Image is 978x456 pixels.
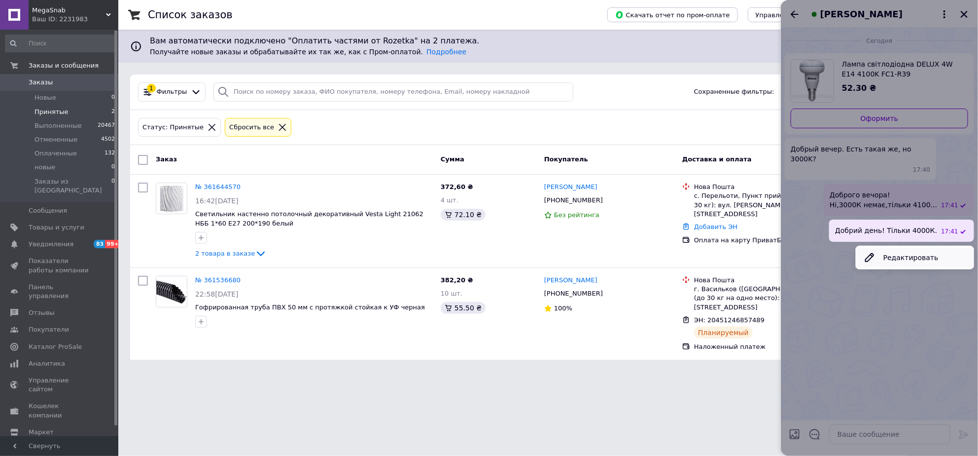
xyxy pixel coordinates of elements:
[544,183,597,192] a: [PERSON_NAME]
[615,10,730,19] span: Скачать отчет по пром-оплате
[29,428,54,437] span: Маркет
[682,155,752,163] span: Доставка и оплата
[111,177,115,195] span: 0
[98,121,115,130] span: 20467
[156,183,187,214] img: Фото товару
[213,82,574,102] input: Поиск по номеру заказа, ФИО покупателя, номеру телефона, Email, номеру накладной
[544,155,588,163] span: Покупатель
[856,248,974,267] button: Редактировать
[426,48,466,56] a: Подробнее
[29,376,91,394] span: Управление сайтом
[748,7,841,22] button: Управление статусами
[140,122,206,133] div: Статус: Принятые
[542,287,605,300] div: [PHONE_NUMBER]
[941,228,958,236] span: 17:41 12.09.2025
[156,183,187,214] a: Фото товару
[105,240,121,248] span: 99+
[147,84,156,93] div: 1
[195,250,267,257] a: 2 товара в заказе
[694,316,765,324] span: ЭН: 20451246857489
[29,257,91,274] span: Показатели работы компании
[29,223,84,232] span: Товары и услуги
[694,327,753,339] div: Планируемый
[441,209,486,221] div: 72.10 ₴
[29,308,55,317] span: Отзывы
[29,61,99,70] span: Заказы и сообщения
[195,276,241,284] a: № 361536680
[150,48,466,56] span: Получайте новые заказы и обрабатывайте их так же, как с Пром-оплатой.
[195,183,241,190] a: № 361644570
[111,93,115,102] span: 0
[835,226,937,236] span: Добрий день! Тільки 4000К.
[694,223,737,230] a: Добавить ЭН
[441,196,458,204] span: 4 шт.
[544,276,597,285] a: [PERSON_NAME]
[29,325,69,334] span: Покупатели
[195,197,239,205] span: 16:42[DATE]
[694,276,840,285] div: Нова Пошта
[148,9,233,21] h1: Список заказов
[35,93,56,102] span: Новые
[441,290,462,297] span: 10 шт.
[157,87,187,97] span: Фильтры
[29,402,91,419] span: Кошелек компании
[29,240,73,249] span: Уведомления
[195,290,239,298] span: 22:58[DATE]
[441,276,473,284] span: 382,20 ₴
[227,122,276,133] div: Сбросить все
[195,304,425,311] a: Гофрированная труба ПВХ 50 мм с протяжкой стойкая к УФ черная
[607,7,738,22] button: Скачать отчет по пром-оплате
[32,6,106,15] span: MegaSnab
[111,163,115,172] span: 0
[5,35,116,52] input: Поиск
[35,121,82,130] span: Выполненные
[694,191,840,219] div: с. Перельоти, Пункт приймання-видачі (до 30 кг): вул. [PERSON_NAME][STREET_ADDRESS]
[150,36,946,47] span: Вам автоматически подключено "Оплатить частями от Rozetka" на 2 платежа.
[35,177,111,195] span: Заказы из [GEOGRAPHIC_DATA]
[29,359,65,368] span: Аналитика
[156,279,187,304] img: Фото товару
[29,283,91,301] span: Панель управления
[441,302,486,314] div: 55.50 ₴
[694,342,840,351] div: Наложенный платеж
[35,149,77,158] span: Оплаченные
[29,206,67,215] span: Сообщения
[694,87,774,97] span: Сохраненные фильтры:
[756,11,833,19] span: Управление статусами
[554,211,599,219] span: Без рейтинга
[29,78,53,87] span: Заказы
[195,250,255,257] span: 2 товара в заказе
[554,304,572,312] span: 100%
[694,236,840,245] div: Оплата на карту ПриватБанка
[441,155,464,163] span: Сумма
[156,155,177,163] span: Заказ
[105,149,115,158] span: 132
[542,194,605,207] div: [PHONE_NUMBER]
[101,135,115,144] span: 4502
[29,342,82,351] span: Каталог ProSale
[156,276,187,307] a: Фото товару
[111,108,115,116] span: 2
[32,15,118,24] div: Ваш ID: 2231983
[694,183,840,191] div: Нова Пошта
[94,240,105,248] span: 83
[694,285,840,312] div: г. Васильков ([GEOGRAPHIC_DATA].), №3 (до 30 кг на одно место): [STREET_ADDRESS]
[195,210,423,227] a: Светильник настенно потолочный декоративный Vesta Light 21062 НББ 1*60 Е27 200*190 белый
[35,108,69,116] span: Принятые
[35,163,55,172] span: новые
[441,183,473,190] span: 372,60 ₴
[35,135,77,144] span: Отмененные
